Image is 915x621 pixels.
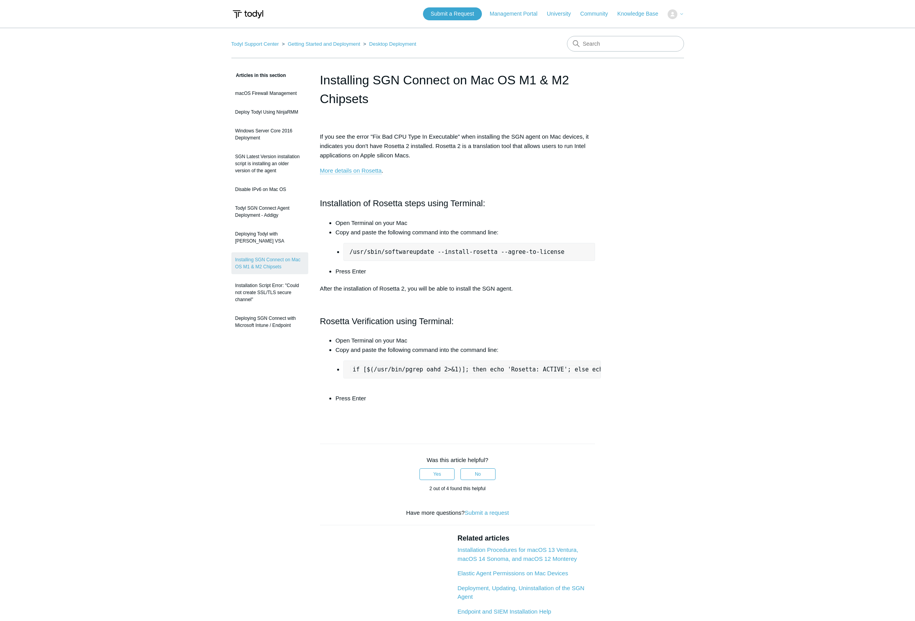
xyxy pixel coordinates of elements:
a: Deploying Todyl with [PERSON_NAME] VSA [231,227,308,248]
a: Windows Server Core 2016 Deployment [231,123,308,145]
li: Copy and paste the following command into the command line: [336,345,595,394]
span: Was this article helpful? [427,457,489,463]
h2: Rosetta Verification using Terminal: [320,314,595,328]
h1: Installing SGN Connect on Mac OS M1 & M2 Chipsets [320,71,595,108]
li: Press Enter [336,394,595,403]
li: Open Terminal on your Mac [336,336,595,345]
a: SGN Latest Version installation script is installing an older version of the agent [231,149,308,178]
a: Deploy Todyl Using NinjaRMM [231,105,308,120]
p: . [320,166,595,175]
a: Installing SGN Connect on Mac OS M1 & M2 Chipsets [231,252,308,274]
a: Submit a Request [423,7,482,20]
a: More details on Rosetta [320,167,382,174]
a: Deploying SGN Connect with Microsoft Intune / Endpoint [231,311,308,333]
p: After the installation of Rosetta 2, you will be able to install the SGN agent. [320,284,595,293]
a: Community [580,10,616,18]
a: Endpoint and SIEM Installation Help [457,608,551,615]
span: 2 out of 4 found this helpful [429,486,485,491]
a: Installation Script Error: "Could not create SSL/TLS secure channel" [231,278,308,307]
a: macOS Firewall Management [231,86,308,101]
pre: /usr/sbin/softwareupdate --install-rosetta --agree-to-license [343,243,595,261]
h2: Related articles [457,533,595,544]
img: Todyl Support Center Help Center home page [231,7,265,21]
a: Todyl Support Center [231,41,279,47]
li: Open Terminal on your Mac [336,218,595,228]
a: Knowledge Base [617,10,666,18]
div: Have more questions? [320,509,595,517]
code: if [$(/usr/bin/pgrep oahd 2>&1)]; then echo 'Rosetta: ACTIVE'; else echo 'Rosetta: NOT ACTIVE'; fi [350,366,700,373]
a: Desktop Deployment [369,41,416,47]
li: Getting Started and Deployment [280,41,362,47]
a: Management Portal [490,10,545,18]
button: This article was not helpful [460,468,496,480]
p: If you see the error "Fix Bad CPU Type In Executable" when installing the SGN agent on Mac device... [320,132,595,160]
li: Desktop Deployment [362,41,416,47]
a: Todyl SGN Connect Agent Deployment - Addigy [231,201,308,223]
li: Press Enter [336,267,595,276]
li: Copy and paste the following command into the command line: [336,228,595,261]
a: Disable IPv6 on Mac OS [231,182,308,197]
h2: Installation of Rosetta steps using Terminal: [320,196,595,210]
span: Articles in this section [231,73,286,78]
button: This article was helpful [419,468,455,480]
li: Todyl Support Center [231,41,281,47]
a: Deployment, Updating, Uninstallation of the SGN Agent [457,585,584,600]
a: Submit a request [465,509,509,516]
a: Elastic Agent Permissions on Mac Devices [457,570,568,576]
a: Installation Procedures for macOS 13 Ventura, macOS 14 Sonoma, and macOS 12 Monterey [457,546,578,562]
a: University [547,10,578,18]
input: Search [567,36,684,52]
a: Getting Started and Deployment [288,41,360,47]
